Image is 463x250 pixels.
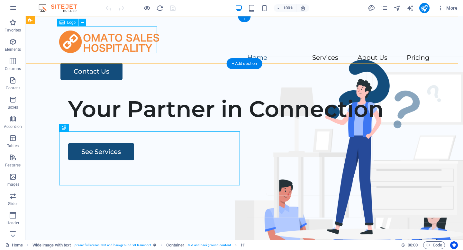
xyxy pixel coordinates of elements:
[156,4,164,12] i: Reload page
[7,143,19,148] p: Tables
[227,58,262,69] div: + Add section
[426,241,442,249] span: Code
[423,241,445,249] button: Code
[6,85,20,91] p: Content
[5,47,21,52] p: Elements
[401,241,418,249] h6: Session time
[394,4,401,12] i: Navigator
[5,163,21,168] p: Features
[153,243,156,247] i: This element is a customizable preset
[450,241,458,249] button: Usercentrics
[4,124,22,129] p: Accordion
[32,241,246,249] nav: breadcrumb
[421,4,428,12] i: Publish
[67,21,76,24] span: Logo
[6,182,20,187] p: Images
[32,241,71,249] span: Click to select. Double-click to edit
[435,3,460,13] button: More
[5,66,21,71] p: Columns
[419,3,430,13] button: publish
[381,4,388,12] i: Pages (Ctrl+Alt+S)
[8,201,18,206] p: Slider
[166,241,184,249] span: Click to select. Double-click to edit
[381,4,388,12] button: pages
[283,4,294,12] h6: 100%
[394,4,401,12] button: navigator
[5,241,23,249] a: Click to cancel selection. Double-click to open Pages
[300,5,306,11] i: On resize automatically adjust zoom level to fit chosen device.
[8,105,18,110] p: Boxes
[406,4,414,12] button: text_generator
[412,243,413,247] span: :
[6,220,19,226] p: Header
[274,4,296,12] button: 100%
[187,241,231,249] span: . text-and-background-content
[37,4,85,12] img: Editor Logo
[437,5,458,11] span: More
[238,16,250,22] div: +
[5,28,21,33] p: Favorites
[406,4,414,12] i: AI Writer
[143,4,151,12] button: Click here to leave preview mode and continue editing
[156,4,164,12] button: reload
[241,241,246,249] span: Click to select. Double-click to edit
[408,241,418,249] span: 00 00
[368,4,376,12] button: design
[73,241,151,249] span: . preset-fullscreen-text-and-background-v3-transport
[368,4,375,12] i: Design (Ctrl+Alt+Y)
